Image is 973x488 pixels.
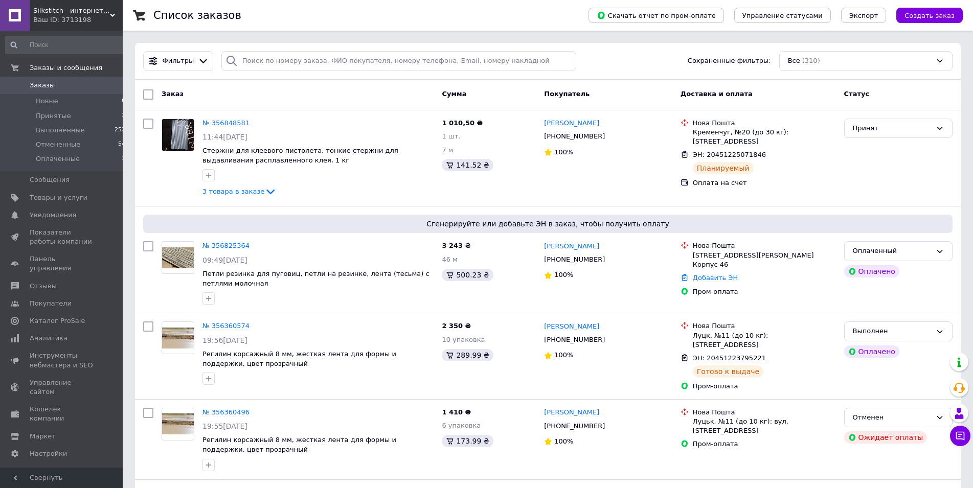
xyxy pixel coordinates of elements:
a: Фото товару [162,408,194,440]
span: 2 350 ₴ [442,322,470,330]
input: Поиск по номеру заказа, ФИО покупателя, номеру телефона, Email, номеру накладной [221,51,577,71]
span: Создать заказ [904,12,955,19]
img: Фото товару [162,119,194,151]
span: Регилин корсажный 8 мм, жесткая лента для формы и поддержки, цвет прозрачный [202,436,396,453]
a: № 356360496 [202,408,250,416]
span: 54 [118,140,125,149]
img: Фото товару [162,247,194,268]
span: Экспорт [849,12,878,19]
span: Кошелек компании [30,405,95,423]
a: № 356848581 [202,119,250,127]
div: [STREET_ADDRESS][PERSON_NAME] Корпус 46 [693,251,836,269]
span: 3 [122,111,125,121]
div: Отменен [853,412,932,423]
div: Оплата на счет [693,178,836,188]
a: № 356360574 [202,322,250,330]
span: Покупатель [544,90,590,98]
div: Нова Пошта [693,119,836,128]
span: Выполненные [36,126,85,135]
span: Отзывы [30,282,57,291]
span: 3 243 ₴ [442,242,470,249]
span: 252 [115,126,125,135]
span: Покупатели [30,299,72,308]
span: Петли резинка для пуговиц, петли на резинке, лента (тесьма) с петлями молочная [202,270,429,287]
span: Silkstitch - интернет-магазин свадбеной фурнитуры и тканей [33,6,110,15]
a: [PERSON_NAME] [544,242,599,251]
span: 100% [554,271,573,278]
span: 1 410 ₴ [442,408,470,416]
div: [PHONE_NUMBER] [542,333,607,346]
div: 289.99 ₴ [442,349,493,361]
span: Оплаченные [36,154,80,164]
span: Каталог ProSale [30,316,85,326]
button: Управление статусами [734,8,831,23]
span: Сумма [442,90,466,98]
div: Нова Пошта [693,241,836,250]
span: Заказ [162,90,184,98]
span: Скачать отчет по пром-оплате [597,11,716,20]
span: Сохраненные фильтры: [688,56,771,66]
span: ЭН: 20451225071846 [693,151,766,158]
div: Принят [853,123,932,134]
span: Сгенерируйте или добавьте ЭН в заказ, чтобы получить оплату [147,219,948,229]
div: Ожидает оплаты [844,431,927,444]
span: 11:44[DATE] [202,133,247,141]
div: [PHONE_NUMBER] [542,130,607,143]
div: Планируемый [693,162,754,174]
span: 1 010,50 ₴ [442,119,482,127]
div: Луцк, №11 (до 10 кг): [STREET_ADDRESS] [693,331,836,350]
span: 09:49[DATE] [202,256,247,264]
button: Скачать отчет по пром-оплате [589,8,724,23]
div: Оплачено [844,265,899,277]
span: 100% [554,351,573,359]
span: 3 товара в заказе [202,188,264,195]
span: 7 м [442,146,453,154]
button: Экспорт [841,8,886,23]
span: Статус [844,90,870,98]
span: Новые [36,97,58,106]
span: 1 шт. [442,132,460,140]
button: Создать заказ [896,8,963,23]
span: 19:56[DATE] [202,336,247,344]
a: [PERSON_NAME] [544,408,599,417]
span: 19:55[DATE] [202,422,247,430]
span: 46 м [442,255,457,263]
span: Показатели работы компании [30,228,95,246]
span: Товары и услуги [30,193,87,202]
div: 141.52 ₴ [442,159,493,171]
div: Ваш ID: 3713198 [33,15,123,25]
div: Пром-оплата [693,439,836,449]
input: Поиск [5,36,126,54]
span: 1 [122,154,125,164]
a: № 356825364 [202,242,250,249]
span: 6 упаковка [442,422,481,429]
span: 0 [122,97,125,106]
div: Выполнен [853,326,932,337]
span: (310) [802,57,820,64]
span: Доставка и оплата [681,90,753,98]
span: Сообщения [30,175,70,184]
div: 500.23 ₴ [442,269,493,281]
a: Стержни для клеевого пистолета, тонкие стержни для выдавливания расплавленного клея, 1 кг [202,147,398,164]
span: Отмененные [36,140,80,149]
div: 173.99 ₴ [442,435,493,447]
div: Луцьк, №11 (до 10 кг): вул. [STREET_ADDRESS] [693,417,836,435]
span: Уведомления [30,211,76,220]
div: Готово к выдаче [693,365,763,378]
div: Нова Пошта [693,321,836,331]
span: 100% [554,437,573,445]
div: Оплачено [844,345,899,358]
button: Чат с покупателем [950,426,970,446]
span: ЭН: 20451223795221 [693,354,766,362]
span: Управление сайтом [30,378,95,397]
span: Управление статусами [742,12,823,19]
div: Пром-оплата [693,287,836,296]
a: Регилин корсажный 8 мм, жесткая лента для формы и поддержки, цвет прозрачный [202,350,396,367]
span: Фильтры [163,56,194,66]
span: Заказы и сообщения [30,63,102,73]
a: Фото товару [162,321,194,354]
img: Фото товару [162,413,194,434]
